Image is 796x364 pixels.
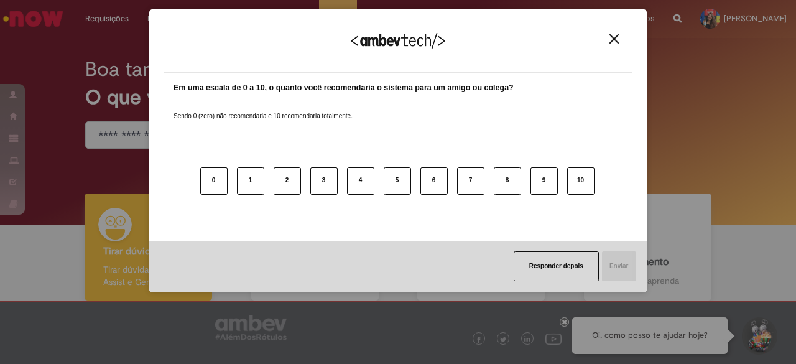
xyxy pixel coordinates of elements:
[237,167,264,195] button: 1
[420,167,448,195] button: 6
[514,251,599,281] button: Responder depois
[351,33,445,49] img: Logo Ambevtech
[347,167,374,195] button: 4
[606,34,622,44] button: Close
[494,167,521,195] button: 8
[200,167,228,195] button: 0
[310,167,338,195] button: 3
[567,167,595,195] button: 10
[274,167,301,195] button: 2
[457,167,484,195] button: 7
[174,97,353,121] label: Sendo 0 (zero) não recomendaria e 10 recomendaria totalmente.
[530,167,558,195] button: 9
[609,34,619,44] img: Close
[174,82,514,94] label: Em uma escala de 0 a 10, o quanto você recomendaria o sistema para um amigo ou colega?
[384,167,411,195] button: 5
